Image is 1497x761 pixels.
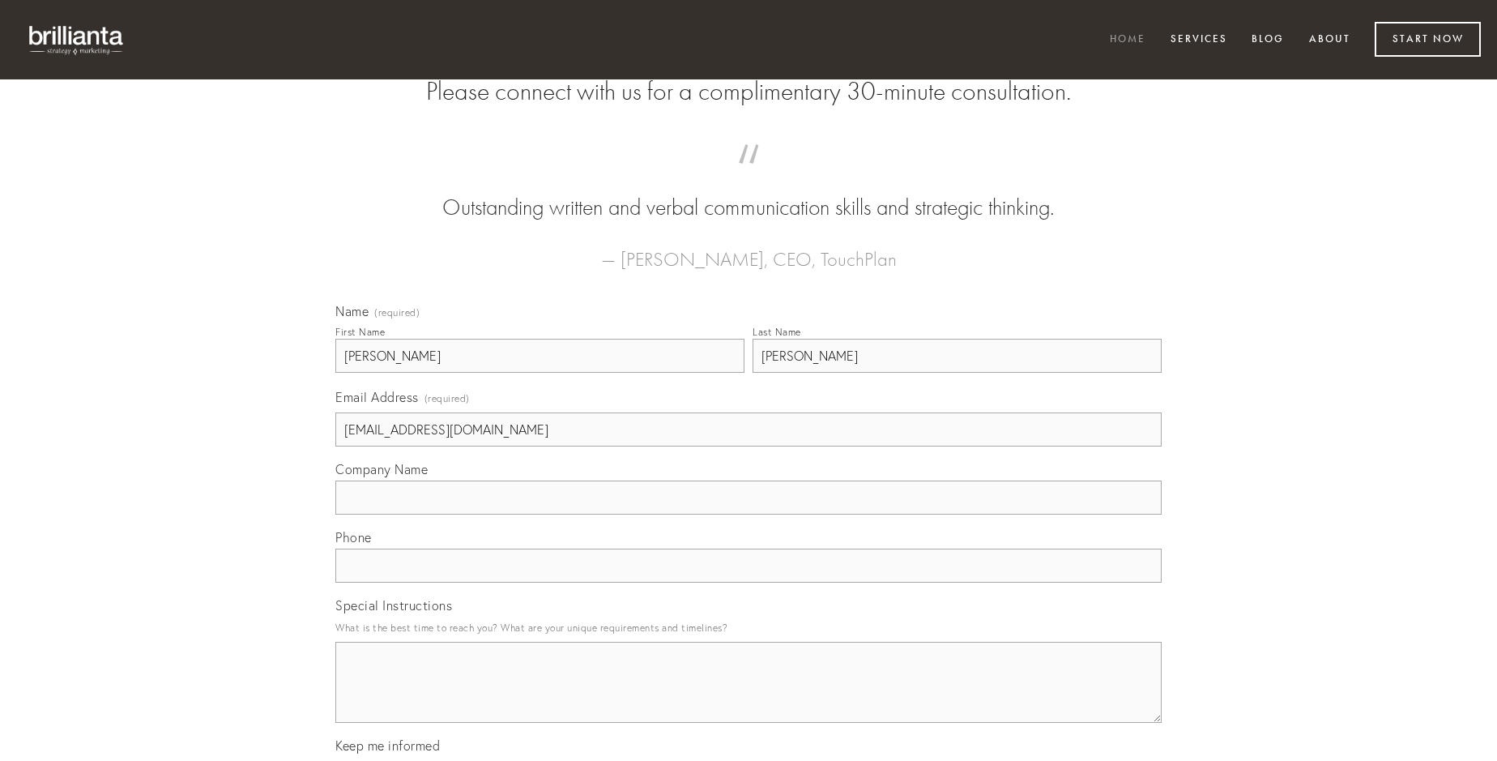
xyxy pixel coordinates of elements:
[1099,27,1156,53] a: Home
[1241,27,1294,53] a: Blog
[335,389,419,405] span: Email Address
[424,387,470,409] span: (required)
[1375,22,1481,57] a: Start Now
[1299,27,1361,53] a: About
[361,160,1136,192] span: “
[16,16,138,63] img: brillianta - research, strategy, marketing
[753,326,801,338] div: Last Name
[335,461,428,477] span: Company Name
[335,737,440,754] span: Keep me informed
[335,529,372,545] span: Phone
[1160,27,1238,53] a: Services
[361,160,1136,224] blockquote: Outstanding written and verbal communication skills and strategic thinking.
[335,597,452,614] span: Special Instructions
[335,326,385,338] div: First Name
[361,224,1136,276] figcaption: — [PERSON_NAME], CEO, TouchPlan
[374,308,420,318] span: (required)
[335,303,369,319] span: Name
[335,617,1162,639] p: What is the best time to reach you? What are your unique requirements and timelines?
[335,76,1162,107] h2: Please connect with us for a complimentary 30-minute consultation.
